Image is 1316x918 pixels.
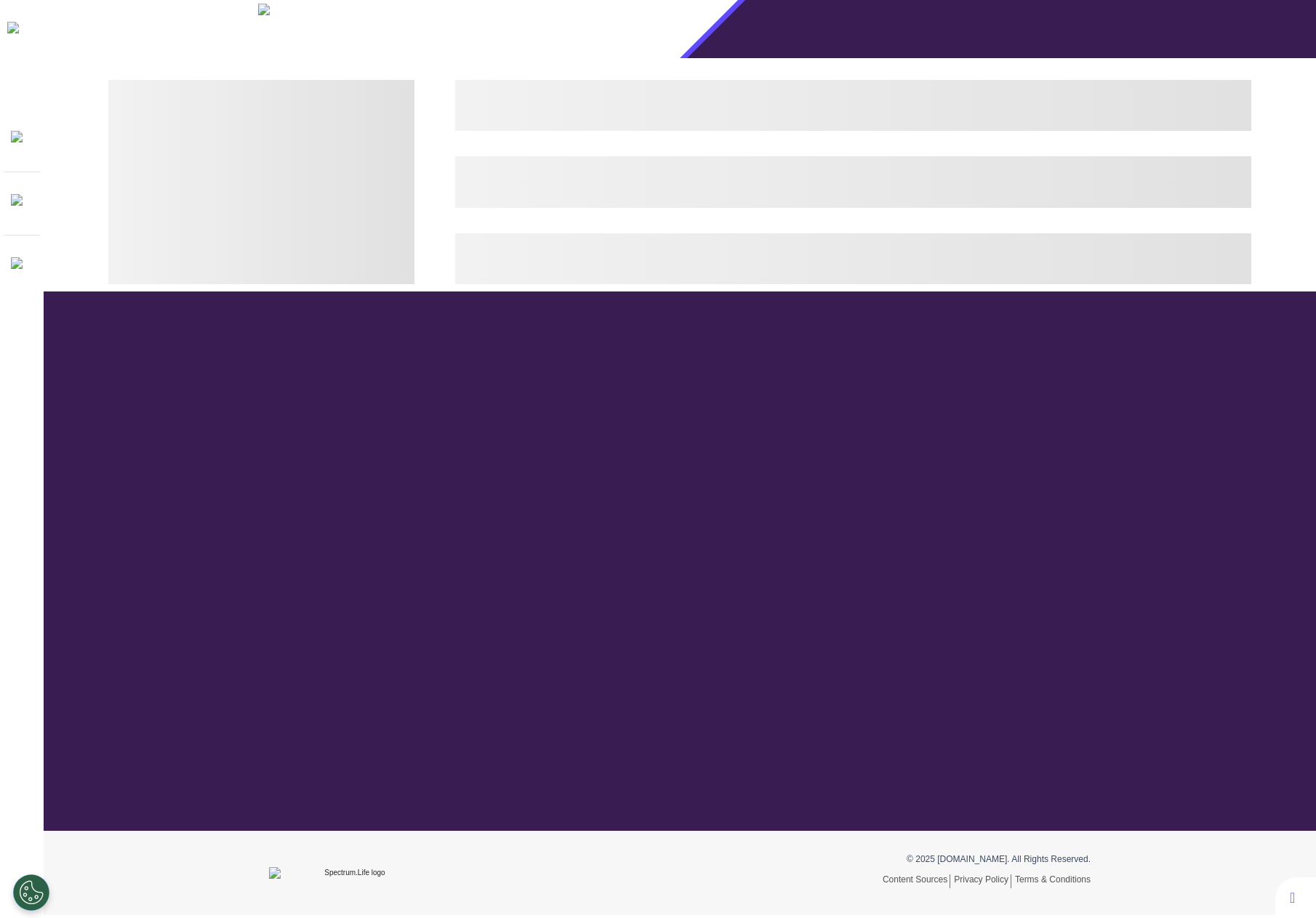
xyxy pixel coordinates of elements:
a: Content Sources [883,874,950,888]
img: logout.svg [11,257,23,269]
img: Spectrum.Life logo [269,867,429,879]
img: default-asset.svg [7,22,19,33]
a: Privacy Policy [954,874,1011,888]
button: Open Preferences [13,874,49,911]
img: settings.svg [11,131,23,142]
a: Terms & Conditions [1015,874,1091,885]
p: © 2025 [DOMAIN_NAME]. All Rights Reserved. [691,853,1091,866]
img: faq.svg [11,194,23,206]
